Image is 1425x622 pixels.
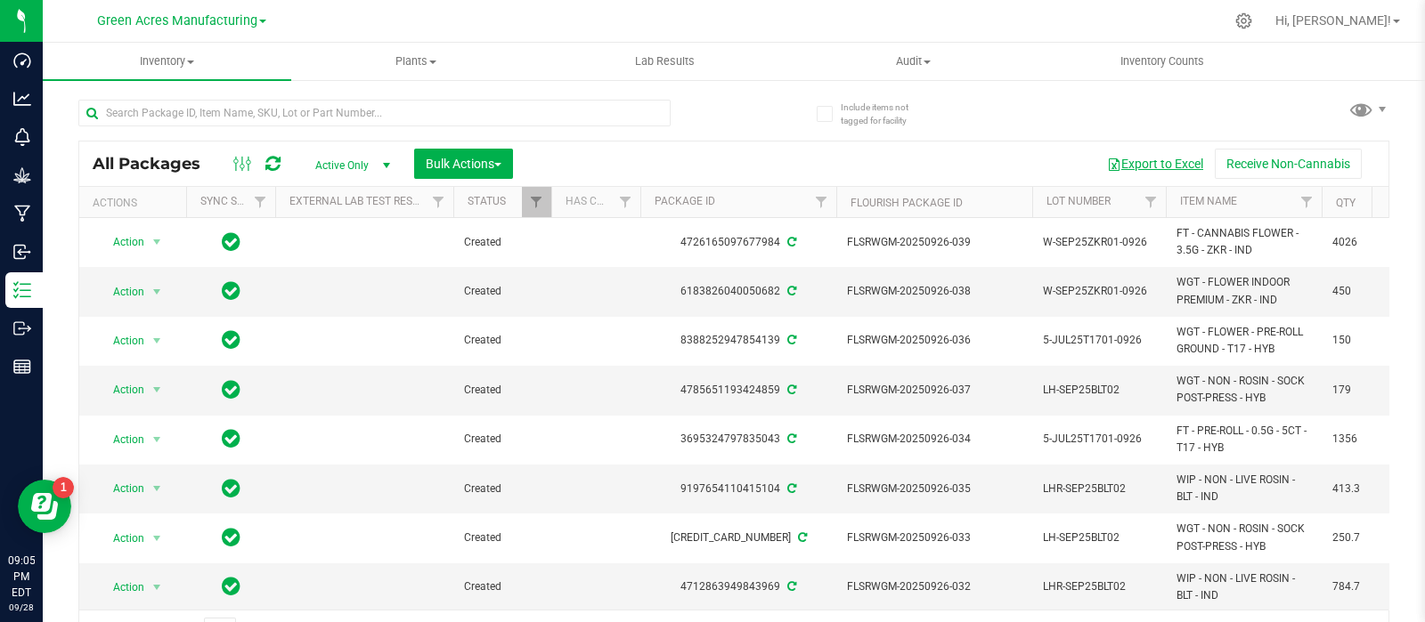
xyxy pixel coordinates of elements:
[18,480,71,533] iframe: Resource center
[1043,332,1155,349] span: 5-JUL25T1701-0926
[292,53,539,69] span: Plants
[1043,234,1155,251] span: W-SEP25ZKR01-0926
[847,481,1022,497] span: FLSRWGM-20250926-035
[1177,274,1311,308] span: WGT - FLOWER INDOOR PREMIUM - ZKR - IND
[1043,382,1155,399] span: LH-SEP25BLT02
[222,327,240,352] span: In Sync
[785,580,796,593] span: Sync from Compliance System
[414,149,513,179] button: Bulk Actions
[847,431,1022,448] span: FLSRWGM-20250926-034
[13,52,31,69] inline-svg: Dashboard
[13,243,31,261] inline-svg: Inbound
[1043,529,1155,546] span: LH-SEP25BLT02
[847,382,1022,399] span: FLSRWGM-20250926-037
[638,431,839,448] div: 3695324797835043
[13,128,31,146] inline-svg: Monitoring
[1292,187,1322,217] a: Filter
[222,476,240,501] span: In Sync
[1177,570,1311,604] span: WIP - NON - LIVE ROSIN - BLT - IND
[847,332,1022,349] span: FLSRWGM-20250926-036
[551,187,640,218] th: Has COA
[200,195,269,207] a: Sync Status
[790,53,1037,69] span: Audit
[1275,13,1391,28] span: Hi, [PERSON_NAME]!
[1332,431,1400,448] span: 1356
[611,187,640,217] a: Filter
[1233,12,1255,29] div: Manage settings
[146,427,168,452] span: select
[785,285,796,297] span: Sync from Compliance System
[1332,529,1400,546] span: 250.7
[464,382,541,399] span: Created
[97,575,145,600] span: Action
[97,328,145,353] span: Action
[146,377,168,402] span: select
[426,157,501,171] span: Bulk Actions
[97,279,145,304] span: Action
[1046,195,1111,207] a: Lot Number
[464,431,541,448] span: Created
[8,553,35,601] p: 09:05 PM EDT
[222,574,240,599] span: In Sync
[222,377,240,402] span: In Sync
[13,166,31,184] inline-svg: Grow
[638,481,839,497] div: 9197654110415104
[785,384,796,396] span: Sync from Compliance System
[847,283,1022,300] span: FLSRWGM-20250926-038
[638,382,839,399] div: 4785651193424859
[1096,53,1228,69] span: Inventory Counts
[851,197,963,209] a: Flourish Package ID
[1177,423,1311,456] span: FT - PRE-ROLL - 0.5G - 5CT - T17 - HYB
[13,319,31,337] inline-svg: Outbound
[1136,187,1166,217] a: Filter
[93,154,218,174] span: All Packages
[785,482,796,495] span: Sync from Compliance System
[1177,373,1311,407] span: WGT - NON - ROSIN - SOCK POST-PRESS - HYB
[222,279,240,303] span: In Sync
[464,234,541,251] span: Created
[43,53,291,69] span: Inventory
[468,195,506,207] a: Status
[13,358,31,376] inline-svg: Reports
[638,234,839,251] div: 4726165097677984
[1043,481,1155,497] span: LHR-SEP25BLT02
[222,525,240,550] span: In Sync
[1332,332,1400,349] span: 150
[13,90,31,108] inline-svg: Analytics
[464,332,541,349] span: Created
[222,426,240,451] span: In Sync
[807,187,836,217] a: Filter
[638,578,839,595] div: 4712863949843969
[1332,578,1400,595] span: 784.7
[246,187,275,217] a: Filter
[13,205,31,222] inline-svg: Manufacturing
[1043,283,1155,300] span: W-SEP25ZKR01-0926
[847,529,1022,546] span: FLSRWGM-20250926-033
[53,477,74,498] iframe: Resource center unread badge
[464,529,541,546] span: Created
[1177,225,1311,259] span: FT - CANNABIS FLOWER - 3.5G - ZKR - IND
[464,578,541,595] span: Created
[785,334,796,346] span: Sync from Compliance System
[841,101,930,127] span: Include items not tagged for facility
[291,43,540,80] a: Plants
[655,195,715,207] a: Package ID
[146,328,168,353] span: select
[146,279,168,304] span: select
[638,529,839,546] div: [CREDIT_CARD_NUMBER]
[1332,382,1400,399] span: 179
[1336,197,1356,209] a: Qty
[97,476,145,501] span: Action
[146,476,168,501] span: select
[1043,578,1155,595] span: LHR-SEP25BLT02
[1332,481,1400,497] span: 413.3
[789,43,1038,80] a: Audit
[424,187,453,217] a: Filter
[638,332,839,349] div: 8388252947854139
[522,187,551,217] a: Filter
[1332,283,1400,300] span: 450
[541,43,789,80] a: Lab Results
[289,195,429,207] a: External Lab Test Result
[43,43,291,80] a: Inventory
